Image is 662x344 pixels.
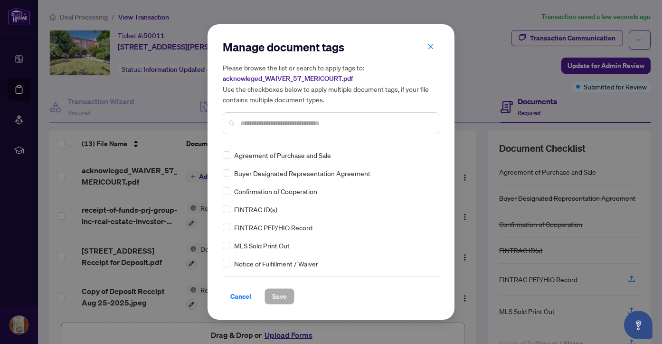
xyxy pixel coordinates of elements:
[234,186,317,197] span: Confirmation of Cooperation
[223,288,259,305] button: Cancel
[234,258,318,269] span: Notice of Fulfillment / Waiver
[234,222,312,233] span: FINTRAC PEP/HIO Record
[230,289,251,304] span: Cancel
[234,204,277,215] span: FINTRAC ID(s)
[223,74,353,83] span: acknowleged_WAIVER_57_MERICOURT.pdf
[624,311,653,339] button: Open asap
[234,240,290,251] span: MLS Sold Print Out
[234,168,370,178] span: Buyer Designated Representation Agreement
[234,150,331,160] span: Agreement of Purchase and Sale
[223,39,439,55] h2: Manage document tags
[265,288,294,305] button: Save
[223,62,439,105] h5: Please browse the list or search to apply tags to: Use the checkboxes below to apply multiple doc...
[427,43,434,50] span: close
